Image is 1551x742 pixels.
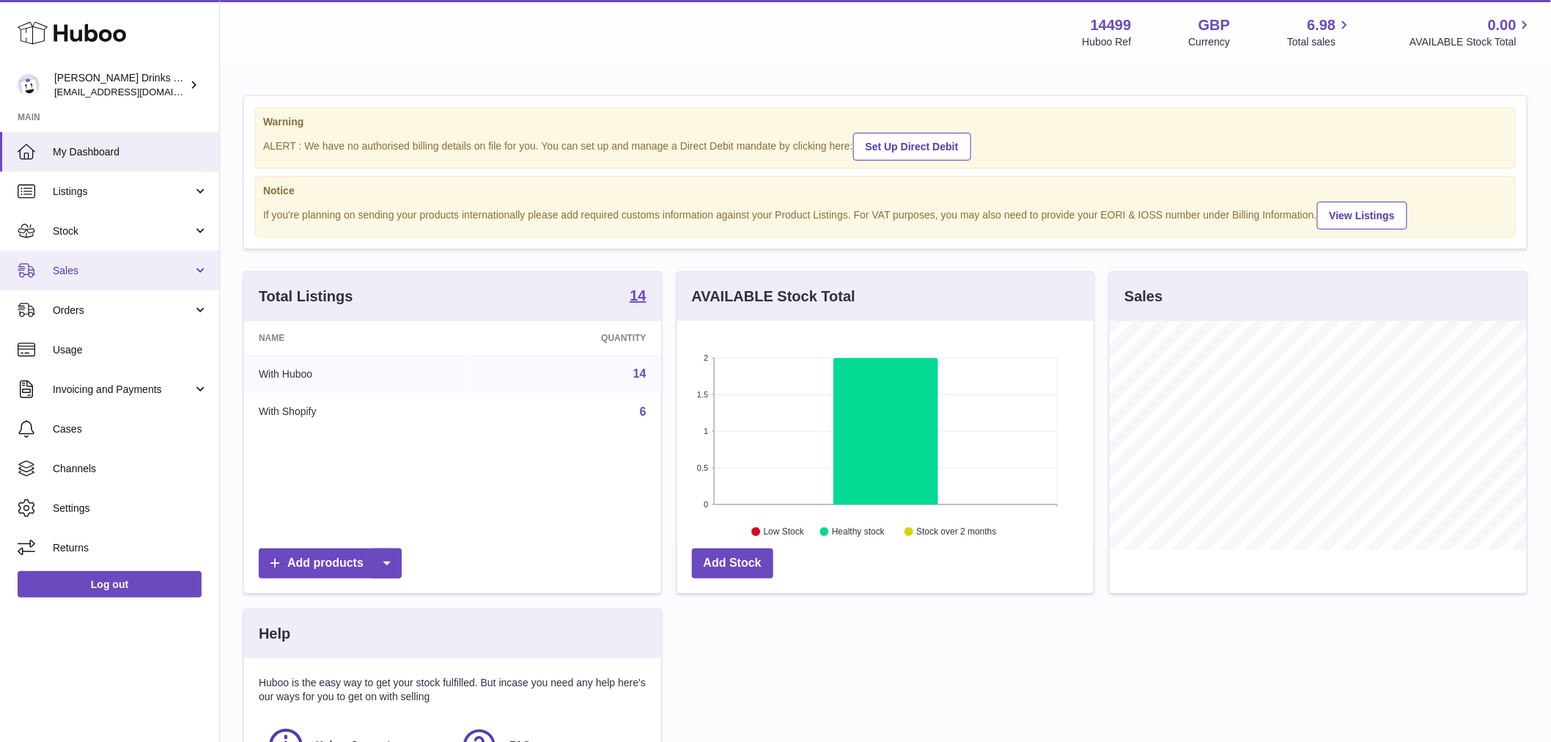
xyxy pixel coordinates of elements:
a: 6.98 Total sales [1287,15,1352,49]
a: Add products [259,548,402,578]
strong: Warning [263,115,1508,129]
div: ALERT : We have no authorised billing details on file for you. You can set up and manage a Direct... [263,131,1508,161]
text: 2 [704,353,708,362]
img: internalAdmin-14499@internal.huboo.com [18,74,40,96]
span: Stock [53,224,193,238]
th: Name [244,321,469,355]
span: 0.00 [1488,15,1517,35]
th: Quantity [469,321,661,355]
span: Settings [53,502,208,515]
a: Add Stock [692,548,773,578]
span: Cases [53,422,208,436]
strong: 14 [630,288,646,303]
span: [EMAIL_ADDRESS][DOMAIN_NAME] [54,86,215,98]
span: Invoicing and Payments [53,383,193,397]
a: 0.00 AVAILABLE Stock Total [1410,15,1533,49]
span: Total sales [1287,35,1352,49]
text: 0 [704,500,708,509]
td: With Shopify [244,393,469,431]
div: If you're planning on sending your products internationally please add required customs informati... [263,199,1508,229]
span: Returns [53,541,208,555]
div: [PERSON_NAME] Drinks LTD (t/a Zooz) [54,71,186,99]
span: Sales [53,264,193,278]
strong: 14499 [1091,15,1132,35]
span: Usage [53,343,208,357]
p: Huboo is the easy way to get your stock fulfilled. But incase you need any help here's our ways f... [259,676,646,704]
a: 14 [630,288,646,306]
strong: Notice [263,184,1508,198]
div: Currency [1189,35,1231,49]
a: View Listings [1317,202,1407,229]
span: Channels [53,462,208,476]
h3: Help [259,624,290,644]
a: 6 [640,405,646,418]
text: Low Stock [764,527,805,537]
text: 0.5 [697,463,708,472]
strong: GBP [1198,15,1230,35]
text: 1 [704,427,708,436]
span: Listings [53,185,193,199]
div: Huboo Ref [1083,35,1132,49]
a: 14 [633,367,646,380]
a: Set Up Direct Debit [853,133,971,161]
text: Healthy stock [832,527,885,537]
span: 6.98 [1308,15,1336,35]
h3: Total Listings [259,287,353,306]
a: Log out [18,571,202,598]
span: AVAILABLE Stock Total [1410,35,1533,49]
text: 1.5 [697,390,708,399]
text: Stock over 2 months [916,527,996,537]
span: Orders [53,304,193,317]
span: My Dashboard [53,145,208,159]
h3: AVAILABLE Stock Total [692,287,855,306]
td: With Huboo [244,355,469,393]
h3: Sales [1124,287,1163,306]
